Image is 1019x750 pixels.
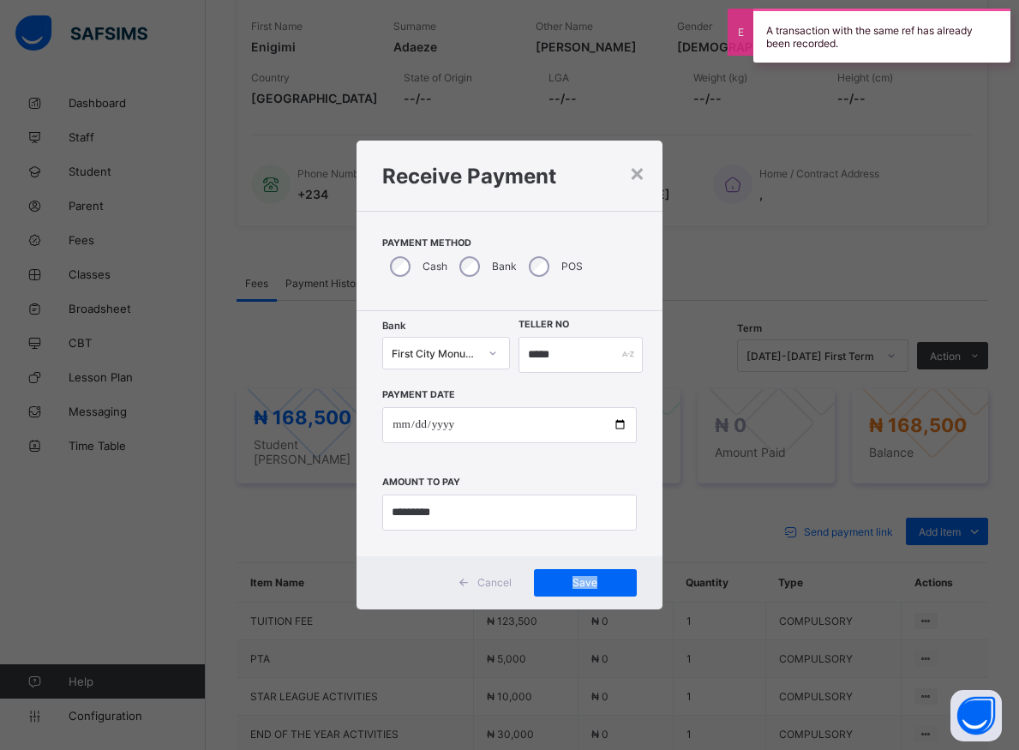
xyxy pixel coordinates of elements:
span: Cancel [477,576,512,589]
button: Open asap [950,690,1002,741]
label: Bank [492,260,517,273]
label: Amount to pay [382,477,460,488]
label: Payment Date [382,389,455,400]
span: Payment Method [382,237,637,249]
h1: Receive Payment [382,164,637,189]
div: First City Monument Bank (FCMB) - GOOD SHEPHERD SCHOOLS [392,346,477,359]
label: Cash [423,260,447,273]
span: Bank [382,320,405,332]
label: POS [561,260,583,273]
div: × [629,158,645,187]
label: Teller No [518,319,569,330]
span: Save [547,576,624,589]
div: A transaction with the same ref has already been recorded. [753,9,1010,63]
